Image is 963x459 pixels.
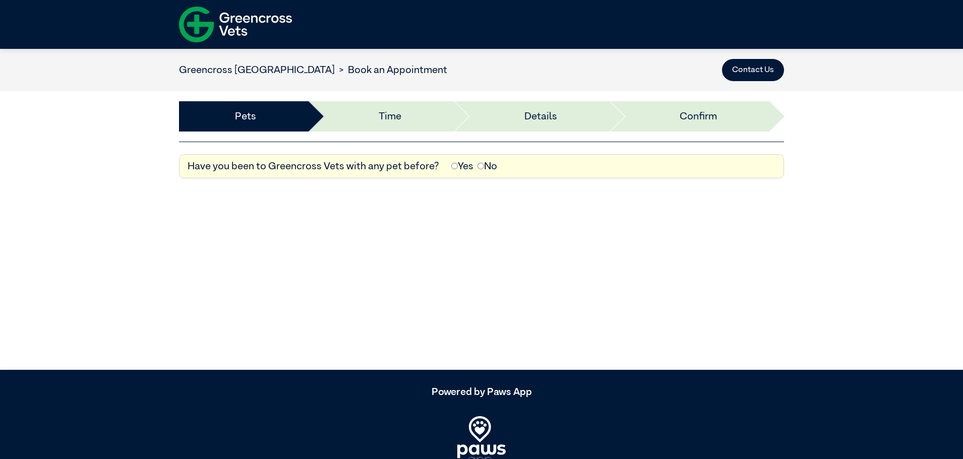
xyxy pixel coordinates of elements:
[179,62,447,78] nav: breadcrumb
[335,62,447,78] li: Book an Appointment
[477,163,484,169] input: No
[179,65,335,75] a: Greencross [GEOGRAPHIC_DATA]
[722,59,784,81] button: Contact Us
[188,159,439,174] label: Have you been to Greencross Vets with any pet before?
[477,159,497,174] label: No
[451,159,473,174] label: Yes
[179,386,784,398] h5: Powered by Paws App
[451,163,458,169] input: Yes
[179,3,292,46] img: f-logo
[235,109,256,124] a: Pets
